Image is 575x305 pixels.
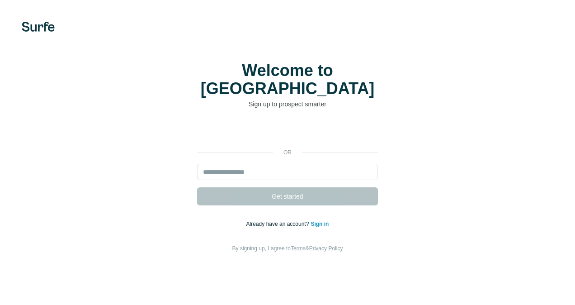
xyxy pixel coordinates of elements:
[193,122,382,142] iframe: Sign in with Google Button
[309,245,343,252] a: Privacy Policy
[197,100,378,109] p: Sign up to prospect smarter
[232,245,343,252] span: By signing up, I agree to &
[22,22,55,32] img: Surfe's logo
[291,245,306,252] a: Terms
[246,221,311,227] span: Already have an account?
[311,221,329,227] a: Sign in
[273,148,302,157] p: or
[197,62,378,98] h1: Welcome to [GEOGRAPHIC_DATA]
